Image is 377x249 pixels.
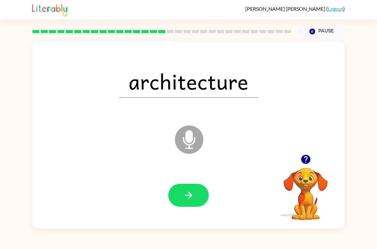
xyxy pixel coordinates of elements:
button: Pause [299,24,345,39]
img: Literably [32,3,67,16]
video: Your browser must support playing .mp4 files to use Literably. Please try using another browser. [274,158,337,221]
span: [PERSON_NAME] [PERSON_NAME] [245,6,326,12]
span: architecture [119,65,258,98]
div: ( ) [245,6,345,12]
a: Logout [328,6,343,12]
